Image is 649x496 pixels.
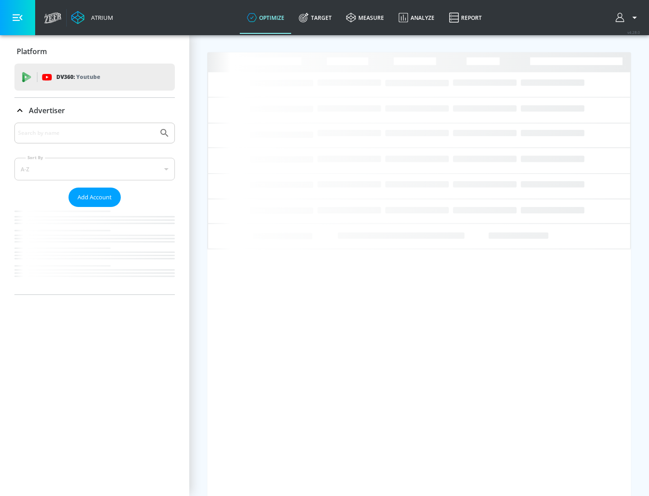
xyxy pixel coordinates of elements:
a: Atrium [71,11,113,24]
div: Atrium [87,14,113,22]
div: DV360: Youtube [14,64,175,91]
label: Sort By [26,155,45,161]
a: optimize [240,1,292,34]
a: Report [442,1,489,34]
input: Search by name [18,127,155,139]
p: DV360: [56,72,100,82]
nav: list of Advertiser [14,207,175,294]
div: Advertiser [14,123,175,294]
span: Add Account [78,192,112,202]
a: measure [339,1,391,34]
div: Advertiser [14,98,175,123]
a: Target [292,1,339,34]
div: A-Z [14,158,175,180]
a: Analyze [391,1,442,34]
span: v 4.28.0 [627,30,640,35]
p: Advertiser [29,106,65,115]
div: Platform [14,39,175,64]
button: Add Account [69,188,121,207]
p: Platform [17,46,47,56]
p: Youtube [76,72,100,82]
